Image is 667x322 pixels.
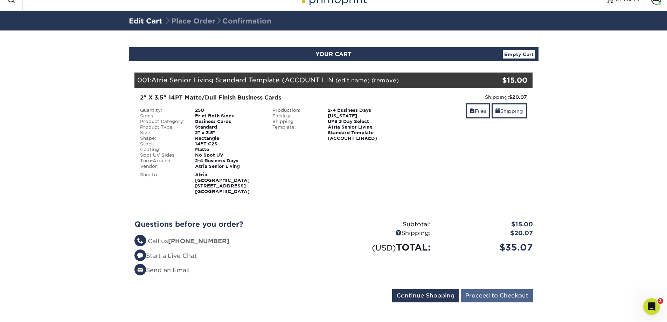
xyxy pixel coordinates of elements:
[135,164,190,169] div: Vendor:
[315,51,352,57] span: YOUR CART
[129,17,162,25] a: Edit Cart
[503,50,535,59] a: Empty Cart
[334,241,436,254] div: TOTAL:
[135,136,190,141] div: Shape:
[190,113,267,119] div: Print Both Sides
[372,243,396,252] small: (USD)
[190,147,267,152] div: Matte
[135,141,190,147] div: Stock:
[135,124,190,130] div: Product Type:
[509,94,527,100] strong: $20.07
[195,172,250,194] strong: Atria [GEOGRAPHIC_DATA] [STREET_ADDRESS] [GEOGRAPHIC_DATA]
[134,267,190,274] a: Send an Email
[135,130,190,136] div: Size:
[267,119,322,124] div: Shipping:
[658,298,663,304] span: 3
[2,301,60,320] iframe: Google Customer Reviews
[322,124,400,141] div: Atria Senior Living Standard Template (ACCOUNT LINKED)
[190,152,267,158] div: No Spot UV
[135,152,190,158] div: Spot UV Sides:
[371,77,399,84] a: (remove)
[436,229,538,238] div: $20.07
[135,147,190,152] div: Coating:
[461,289,533,302] input: Proceed to Checkout
[190,124,267,130] div: Standard
[267,108,322,113] div: Production:
[492,103,527,118] a: Shipping
[190,119,267,124] div: Business Cards
[135,108,190,113] div: Quantity:
[267,124,322,141] div: Template:
[190,130,267,136] div: 2" x 3.5"
[334,229,436,238] div: Shipping:
[135,113,190,119] div: Sides:
[267,113,322,119] div: Facility:
[190,158,267,164] div: 2-4 Business Days
[436,220,538,229] div: $15.00
[322,113,400,119] div: [US_STATE]
[190,136,267,141] div: Rectangle
[334,220,436,229] div: Subtotal:
[168,238,229,245] strong: [PHONE_NUMBER]
[322,119,400,124] div: UPS 3 Day Select
[151,76,333,84] span: Atria Senior Living Standard Template (ACCOUNT LIN
[392,289,459,302] input: Continue Shopping
[190,141,267,147] div: 14PT C2S
[643,298,660,315] iframe: Intercom live chat
[322,108,400,113] div: 2-4 Business Days
[470,108,475,114] span: files
[190,164,267,169] div: Atria Senior Living
[134,237,328,246] li: Call us
[135,158,190,164] div: Turn-Around:
[140,94,395,102] div: 2" X 3.5" 14PT Matte/Dull Finish Business Cards
[135,172,190,194] div: Ship to:
[466,103,490,118] a: Files
[436,241,538,254] div: $35.07
[134,252,197,259] a: Start a Live Chat
[134,73,466,88] div: 001:
[495,108,500,114] span: shipping
[466,75,528,85] div: $15.00
[335,77,370,84] a: (edit name)
[164,17,271,25] span: Place Order Confirmation
[190,108,267,113] div: 250
[405,94,527,101] div: Shipping:
[135,119,190,124] div: Product Category:
[134,220,328,228] h2: Questions before you order?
